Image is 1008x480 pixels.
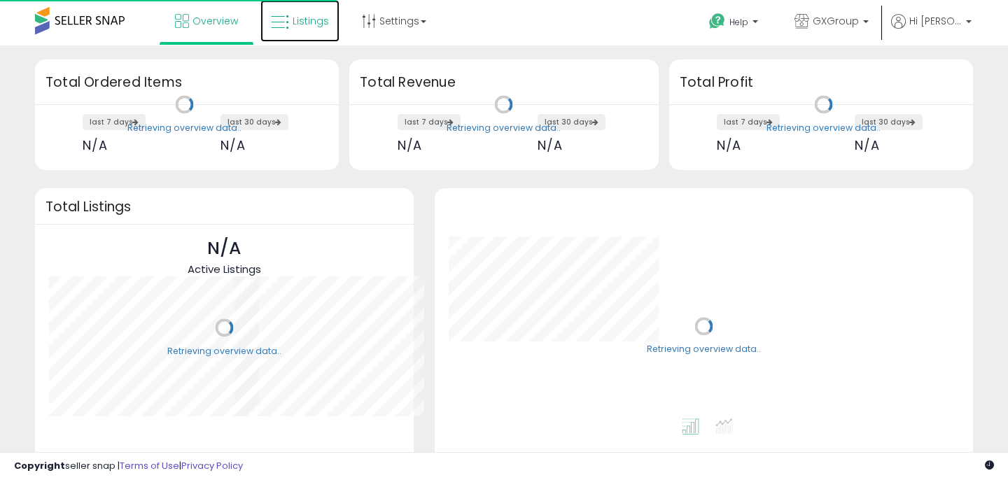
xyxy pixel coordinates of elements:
[813,14,859,28] span: GXGroup
[909,14,962,28] span: Hi [PERSON_NAME]
[447,122,561,134] div: Retrieving overview data..
[14,459,65,472] strong: Copyright
[698,2,772,45] a: Help
[647,344,761,356] div: Retrieving overview data..
[708,13,726,30] i: Get Help
[127,122,241,134] div: Retrieving overview data..
[192,14,238,28] span: Overview
[766,122,881,134] div: Retrieving overview data..
[729,16,748,28] span: Help
[891,14,972,45] a: Hi [PERSON_NAME]
[167,345,281,358] div: Retrieving overview data..
[14,460,243,473] div: seller snap | |
[293,14,329,28] span: Listings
